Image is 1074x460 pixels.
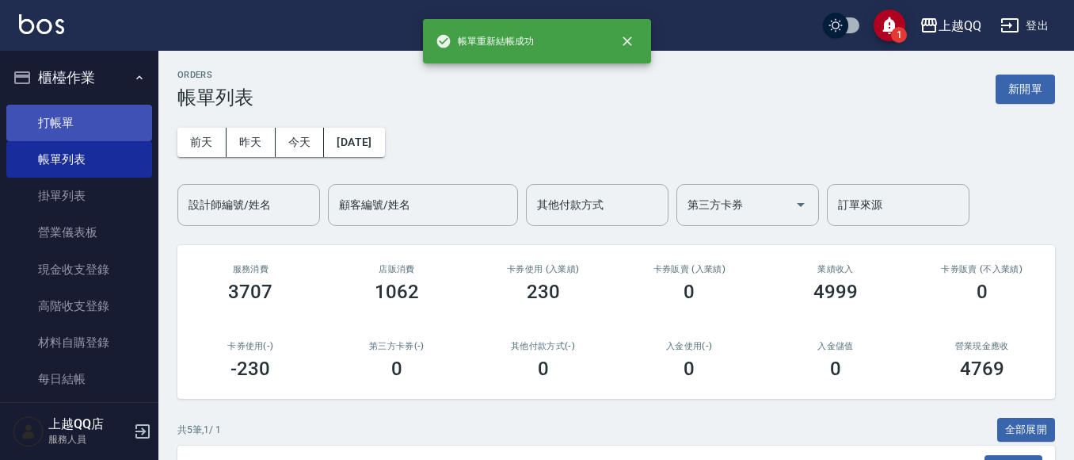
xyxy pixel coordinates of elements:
[324,128,384,157] button: [DATE]
[997,418,1056,443] button: 全部展開
[177,86,253,109] h3: 帳單列表
[960,358,1004,380] h3: 4769
[177,128,227,157] button: 前天
[635,264,744,274] h2: 卡券販賣 (入業績)
[13,416,44,447] img: Person
[6,105,152,141] a: 打帳單
[343,264,451,274] h2: 店販消費
[6,398,152,435] a: 排班表
[977,281,988,303] h3: 0
[391,358,402,380] h3: 0
[177,70,253,80] h2: ORDERS
[782,264,890,274] h2: 業績收入
[436,33,534,49] span: 帳單重新結帳成功
[830,358,841,380] h3: 0
[684,358,695,380] h3: 0
[538,358,549,380] h3: 0
[874,10,905,41] button: save
[6,324,152,361] a: 材料自購登錄
[527,281,560,303] h3: 230
[913,10,988,42] button: 上越QQ
[6,57,152,98] button: 櫃檯作業
[996,75,1055,104] button: 新開單
[610,24,645,59] button: close
[782,341,890,351] h2: 入金儲值
[891,27,907,43] span: 1
[343,341,451,351] h2: 第三方卡券(-)
[375,281,419,303] h3: 1062
[6,288,152,324] a: 高階收支登錄
[227,128,276,157] button: 昨天
[6,141,152,178] a: 帳單列表
[230,358,270,380] h3: -230
[994,11,1055,40] button: 登出
[813,281,858,303] h3: 4999
[635,341,744,351] h2: 入金使用(-)
[939,16,981,36] div: 上越QQ
[684,281,695,303] h3: 0
[196,264,305,274] h3: 服務消費
[228,281,272,303] h3: 3707
[48,416,129,432] h5: 上越QQ店
[489,264,597,274] h2: 卡券使用 (入業績)
[177,423,221,437] p: 共 5 筆, 1 / 1
[927,341,1036,351] h2: 營業現金應收
[196,341,305,351] h2: 卡券使用(-)
[6,214,152,251] a: 營業儀表板
[6,178,152,214] a: 掛單列表
[489,341,597,351] h2: 其他付款方式(-)
[6,361,152,397] a: 每日結帳
[996,81,1055,96] a: 新開單
[48,432,129,447] p: 服務人員
[276,128,325,157] button: 今天
[788,192,813,217] button: Open
[927,264,1036,274] h2: 卡券販賣 (不入業績)
[6,251,152,288] a: 現金收支登錄
[19,14,64,34] img: Logo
